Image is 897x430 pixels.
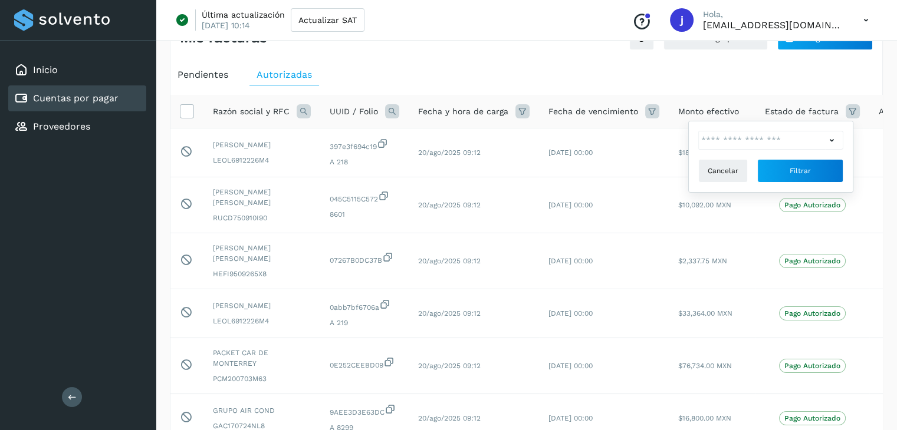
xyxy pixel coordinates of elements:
[291,8,364,32] button: Actualizar SAT
[213,405,311,416] span: GRUPO AIR COND
[330,299,399,313] span: 0abb7bf6706a
[678,201,731,209] span: $10,092.00 MXN
[202,20,250,31] p: [DATE] 10:14
[418,362,481,370] span: 20/ago/2025 09:12
[688,34,760,42] span: Descarga plantilla
[178,69,228,80] span: Pendientes
[8,85,146,111] div: Cuentas por pagar
[330,105,378,118] span: UUID / Folio
[330,317,399,328] span: A 219
[548,309,593,317] span: [DATE] 00:00
[784,257,840,265] p: Pago Autorizado
[213,269,311,279] span: HEFI9509265X8
[33,64,58,75] a: Inicio
[330,157,399,167] span: A 218
[801,34,865,42] span: Cargar facturas
[330,209,399,220] span: 8601
[202,9,285,20] p: Última actualización
[678,309,732,317] span: $33,364.00 MXN
[33,121,90,132] a: Proveedores
[548,148,593,157] span: [DATE] 00:00
[418,148,481,157] span: 20/ago/2025 09:12
[213,316,311,326] span: LEOL6912226M4
[703,9,845,19] p: Hola,
[213,243,311,264] span: [PERSON_NAME] [PERSON_NAME]
[418,201,481,209] span: 20/ago/2025 09:12
[418,105,508,118] span: Fecha y hora de carga
[213,373,311,384] span: PCM200703M63
[784,309,840,317] p: Pago Autorizado
[678,148,731,157] span: $18,270.00 MXN
[548,362,593,370] span: [DATE] 00:00
[330,138,399,152] span: 397e3f694c19
[213,300,311,311] span: [PERSON_NAME]
[678,362,732,370] span: $76,734.00 MXN
[330,252,399,266] span: 07267B0DC37B
[548,201,593,209] span: [DATE] 00:00
[784,201,840,209] p: Pago Autorizado
[548,105,638,118] span: Fecha de vencimiento
[213,140,311,150] span: [PERSON_NAME]
[765,105,839,118] span: Estado de factura
[548,414,593,422] span: [DATE] 00:00
[678,105,739,118] span: Monto efectivo
[703,19,845,31] p: jrodriguez@kalapata.co
[257,69,312,80] span: Autorizadas
[298,16,357,24] span: Actualizar SAT
[8,57,146,83] div: Inicio
[418,257,481,265] span: 20/ago/2025 09:12
[784,414,840,422] p: Pago Autorizado
[330,190,399,204] span: 045C5115C572
[418,414,481,422] span: 20/ago/2025 09:12
[548,257,593,265] span: [DATE] 00:00
[330,356,399,371] span: 0E252CEEBD09
[8,114,146,140] div: Proveedores
[330,403,399,418] span: 9AEE3D3E63DC
[213,213,311,223] span: RUCD750910I90
[784,362,840,370] p: Pago Autorizado
[213,105,290,118] span: Razón social y RFC
[678,257,727,265] span: $2,337.75 MXN
[418,309,481,317] span: 20/ago/2025 09:12
[213,187,311,208] span: [PERSON_NAME] [PERSON_NAME]
[678,414,731,422] span: $16,800.00 MXN
[213,348,311,369] span: PACKET CAR DE MONTERREY
[213,155,311,166] span: LEOL6912226M4
[33,92,119,104] a: Cuentas por pagar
